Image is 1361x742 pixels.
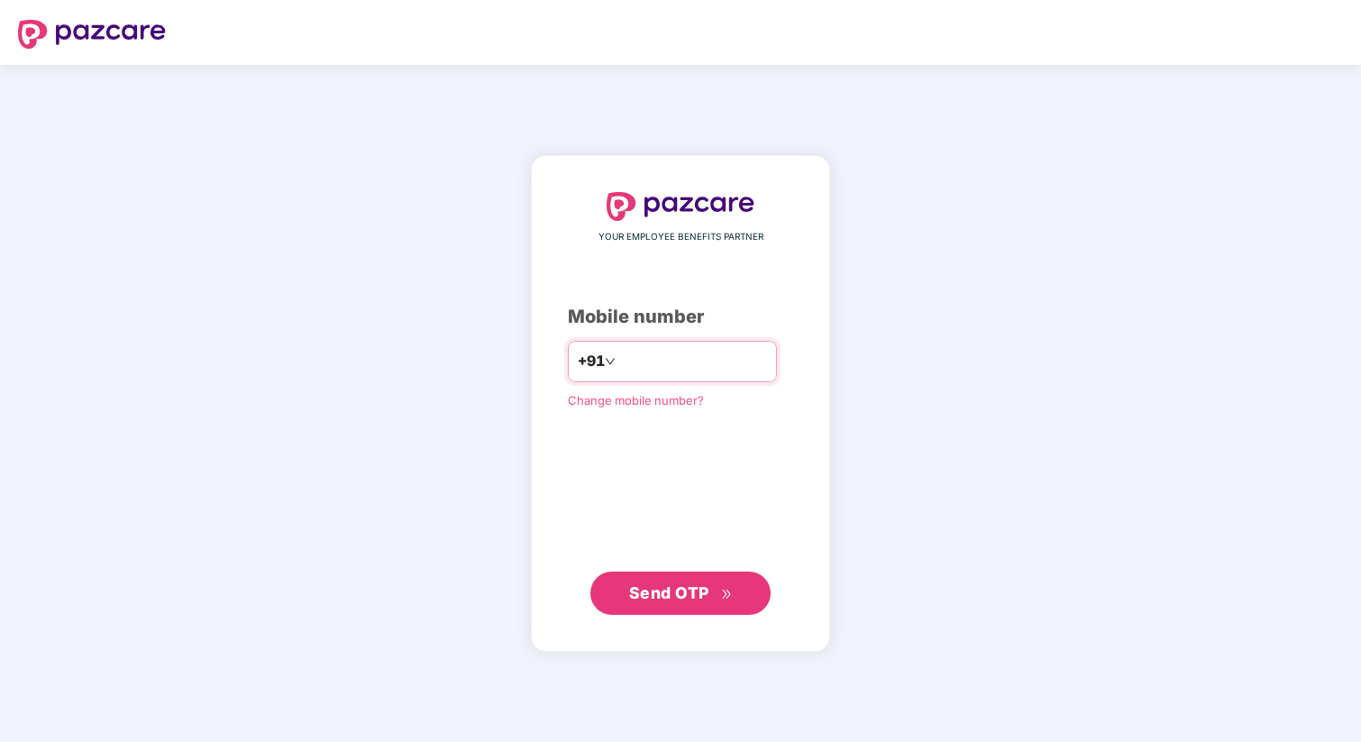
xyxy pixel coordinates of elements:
[18,20,166,49] img: logo
[607,192,754,221] img: logo
[578,350,605,372] span: +91
[568,303,793,331] div: Mobile number
[598,230,763,244] span: YOUR EMPLOYEE BENEFITS PARTNER
[721,589,733,600] span: double-right
[590,572,771,615] button: Send OTPdouble-right
[629,583,709,602] span: Send OTP
[605,356,616,367] span: down
[568,393,704,408] a: Change mobile number?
